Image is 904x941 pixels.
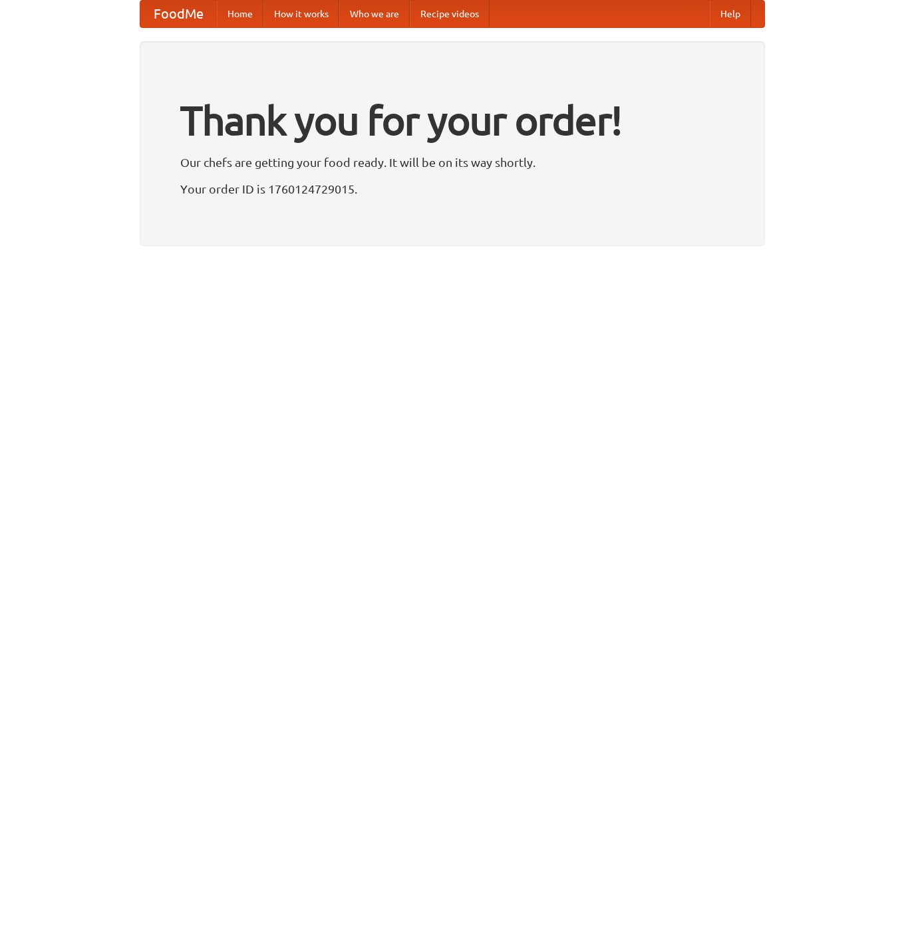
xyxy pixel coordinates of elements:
a: How it works [263,1,339,27]
p: Your order ID is 1760124729015. [180,179,724,199]
a: FoodMe [140,1,217,27]
a: Home [217,1,263,27]
a: Help [710,1,751,27]
h1: Thank you for your order! [180,88,724,152]
a: Recipe videos [410,1,490,27]
a: Who we are [339,1,410,27]
p: Our chefs are getting your food ready. It will be on its way shortly. [180,152,724,172]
